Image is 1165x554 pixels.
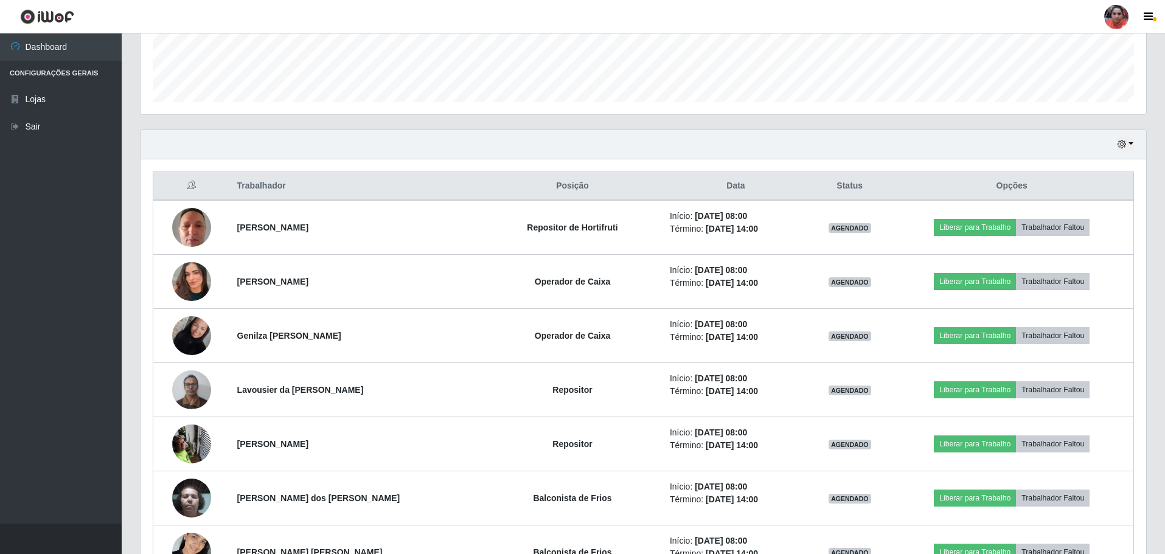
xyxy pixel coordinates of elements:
span: AGENDADO [829,494,871,504]
th: Trabalhador [230,172,483,201]
span: AGENDADO [829,223,871,233]
time: [DATE] 08:00 [695,319,747,329]
strong: Lavousier da [PERSON_NAME] [237,385,364,395]
img: 1755980716482.jpeg [172,310,211,361]
strong: Operador de Caixa [535,331,611,341]
button: Trabalhador Faltou [1016,273,1090,290]
time: [DATE] 08:00 [695,211,747,221]
img: 1746326143997.jpeg [172,364,211,415]
button: Liberar para Trabalho [934,490,1016,507]
button: Liberar para Trabalho [934,327,1016,344]
button: Liberar para Trabalho [934,435,1016,452]
button: Trabalhador Faltou [1016,219,1090,236]
button: Trabalhador Faltou [1016,435,1090,452]
li: Início: [670,426,802,439]
th: Posição [482,172,662,201]
time: [DATE] 14:00 [706,224,758,234]
button: Liberar para Trabalho [934,273,1016,290]
li: Início: [670,480,802,493]
time: [DATE] 08:00 [695,536,747,545]
button: Liberar para Trabalho [934,381,1016,398]
li: Término: [670,439,802,452]
li: Término: [670,277,802,289]
li: Término: [670,223,802,235]
th: Opções [890,172,1133,201]
time: [DATE] 14:00 [706,440,758,450]
li: Término: [670,331,802,344]
button: Liberar para Trabalho [934,219,1016,236]
span: AGENDADO [829,331,871,341]
strong: Genilza [PERSON_NAME] [237,331,341,341]
img: 1748279738294.jpeg [172,418,211,469]
button: Trabalhador Faltou [1016,327,1090,344]
li: Início: [670,210,802,223]
strong: Balconista de Frios [533,493,611,503]
img: 1657575579568.jpeg [172,472,211,524]
strong: Operador de Caixa [535,277,611,286]
li: Início: [670,372,802,385]
time: [DATE] 14:00 [706,332,758,342]
button: Trabalhador Faltou [1016,490,1090,507]
time: [DATE] 08:00 [695,482,747,491]
strong: [PERSON_NAME] [237,439,308,449]
strong: Repositor [552,439,592,449]
li: Início: [670,535,802,547]
time: [DATE] 14:00 [706,386,758,396]
time: [DATE] 14:00 [706,278,758,288]
strong: [PERSON_NAME] [237,277,308,286]
li: Término: [670,493,802,506]
span: AGENDADO [829,440,871,449]
li: Término: [670,385,802,398]
strong: Repositor de Hortifruti [527,223,617,232]
th: Status [809,172,890,201]
time: [DATE] 08:00 [695,373,747,383]
strong: [PERSON_NAME] [237,223,308,232]
span: AGENDADO [829,386,871,395]
button: Trabalhador Faltou [1016,381,1090,398]
span: AGENDADO [829,277,871,287]
th: Data [662,172,809,201]
time: [DATE] 08:00 [695,428,747,437]
time: [DATE] 14:00 [706,494,758,504]
img: CoreUI Logo [20,9,74,24]
li: Início: [670,318,802,331]
img: 1740505535016.jpeg [172,201,211,253]
time: [DATE] 08:00 [695,265,747,275]
li: Início: [670,264,802,277]
strong: Repositor [552,385,592,395]
strong: [PERSON_NAME] dos [PERSON_NAME] [237,493,400,503]
img: 1750801890236.jpeg [172,247,211,316]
